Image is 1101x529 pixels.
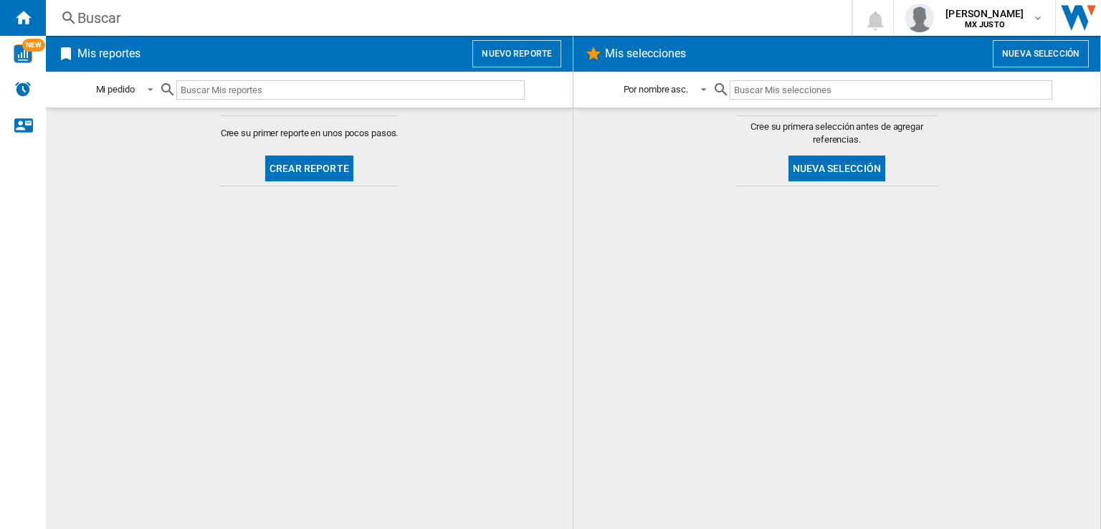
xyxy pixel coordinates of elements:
[22,39,45,52] span: NEW
[737,120,938,146] span: Cree su primera selección antes de agregar referencias.
[905,4,934,32] img: profile.jpg
[14,80,32,97] img: alerts-logo.svg
[96,84,135,95] div: Mi pedido
[77,8,814,28] div: Buscar
[993,40,1089,67] button: Nueva selección
[472,40,561,67] button: Nuevo reporte
[176,80,525,100] input: Buscar Mis reportes
[965,20,1005,29] b: MX JUSTO
[265,156,353,181] button: Crear reporte
[75,40,143,67] h2: Mis reportes
[788,156,885,181] button: Nueva selección
[221,127,399,140] span: Cree su primer reporte en unos pocos pasos.
[730,80,1052,100] input: Buscar Mis selecciones
[602,40,690,67] h2: Mis selecciones
[14,44,32,63] img: wise-card.svg
[624,84,689,95] div: Por nombre asc.
[945,6,1024,21] span: [PERSON_NAME]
